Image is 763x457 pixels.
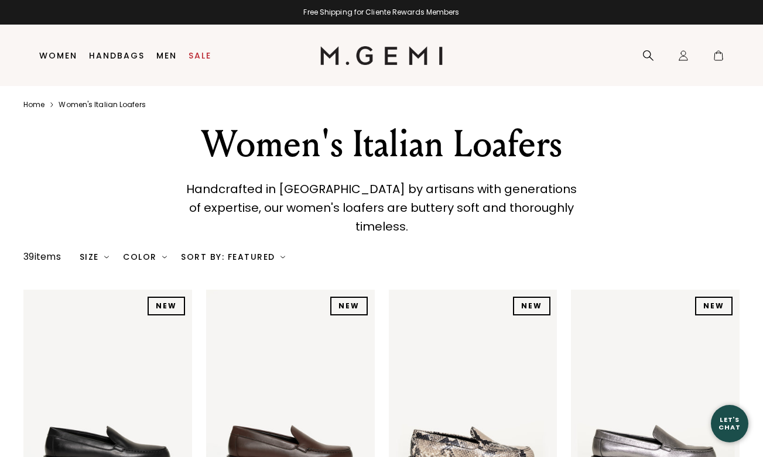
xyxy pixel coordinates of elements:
a: Men [156,51,177,60]
div: NEW [148,297,185,315]
div: Let's Chat [711,416,748,431]
img: M.Gemi [320,46,443,65]
img: chevron-down.svg [162,255,167,259]
div: NEW [695,297,733,315]
a: Women [39,51,77,60]
div: Size [80,252,110,262]
a: Home [23,100,45,109]
div: NEW [330,297,368,315]
img: chevron-down.svg [280,255,285,259]
a: Women's italian loafers [59,100,145,109]
a: Sale [189,51,211,60]
div: Women's Italian Loafers [165,123,599,166]
a: Handbags [89,51,145,60]
p: Handcrafted in [GEOGRAPHIC_DATA] by artisans with generations of expertise, our women's loafers a... [184,180,579,236]
div: NEW [513,297,550,315]
img: chevron-down.svg [104,255,109,259]
div: 39 items [23,250,61,264]
div: Sort By: Featured [181,252,285,262]
div: Color [123,252,167,262]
